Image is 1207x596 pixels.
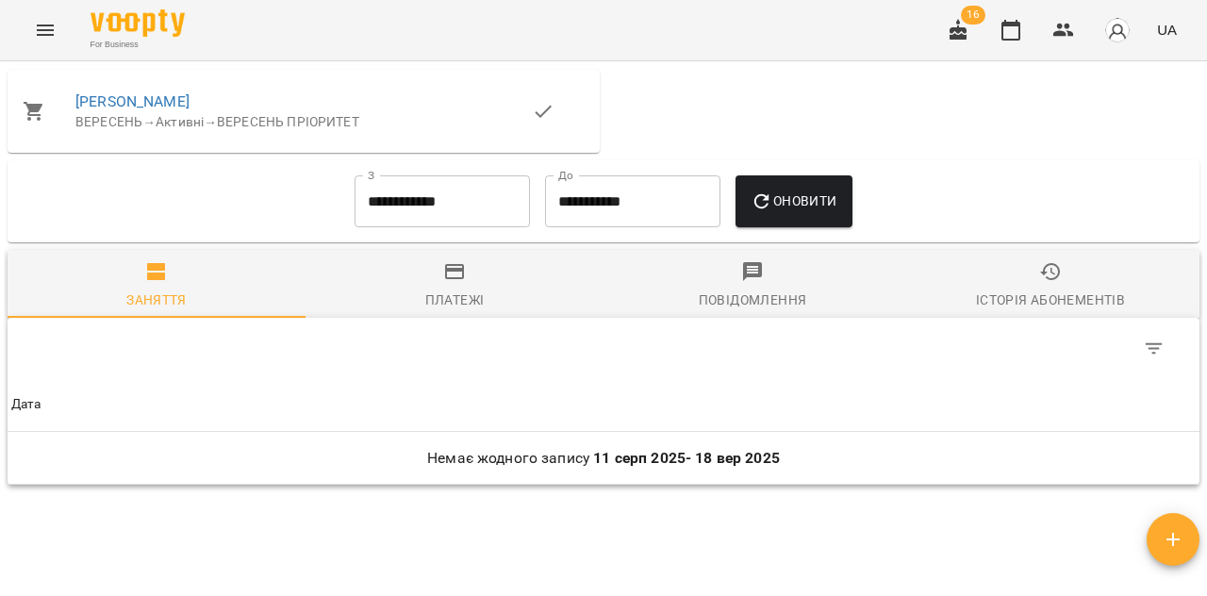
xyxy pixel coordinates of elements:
div: Повідомлення [699,289,807,311]
div: ВЕРЕСЕНЬ Активні ВЕРЕСЕНЬ ПРІОРИТЕТ [75,113,532,132]
span: UA [1157,20,1177,40]
span: → [142,114,156,129]
img: avatar_s.png [1104,17,1131,43]
button: Оновити [736,175,852,228]
div: Історія абонементів [976,289,1125,311]
div: Платежі [425,289,485,311]
span: 16 [961,6,985,25]
a: [PERSON_NAME] [75,92,190,110]
div: Дата [11,393,41,416]
span: → [204,114,217,129]
button: Menu [23,8,68,53]
div: Sort [11,393,41,416]
span: Оновити [751,190,836,212]
img: Voopty Logo [91,9,185,37]
span: For Business [91,39,185,51]
button: Фільтр [1132,326,1177,372]
b: 11 серп 2025 - 18 вер 2025 [593,449,780,467]
div: Table Toolbar [8,318,1199,378]
div: Заняття [126,289,187,311]
button: UA [1149,12,1184,47]
span: Дата [11,393,1196,416]
p: Немає жодного запису [11,447,1196,470]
